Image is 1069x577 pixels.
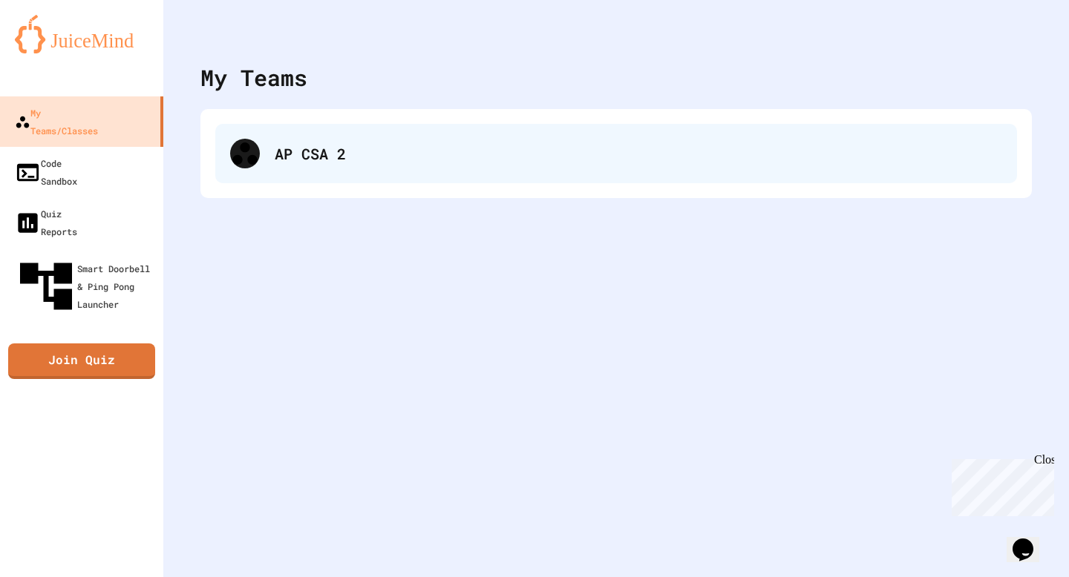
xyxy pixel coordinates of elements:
[946,453,1054,516] iframe: chat widget
[8,343,155,379] a: Join Quiz
[15,255,157,317] div: Smart Doorbell & Ping Pong Launcher
[200,61,307,94] div: My Teams
[15,104,98,139] div: My Teams/Classes
[215,124,1017,183] div: AP CSA 2
[15,154,77,190] div: Code Sandbox
[275,142,1002,165] div: AP CSA 2
[6,6,102,94] div: Chat with us now!Close
[1007,518,1054,562] iframe: chat widget
[15,15,148,53] img: logo-orange.svg
[15,205,77,240] div: Quiz Reports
